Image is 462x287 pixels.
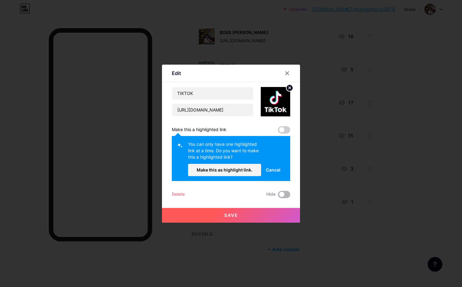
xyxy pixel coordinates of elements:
button: Make this as highlight link. [188,164,261,176]
span: Save [224,213,238,218]
div: Edit [172,70,181,77]
input: Title [172,87,253,100]
img: link_thumbnail [261,87,290,116]
div: You can only have one highlighted link at a time. Do you want to make this a highlighted link? [188,141,261,164]
span: Hide [266,191,275,198]
span: Cancel [266,167,280,173]
div: Make this a highlighted link [172,126,226,134]
div: Delete [172,191,185,198]
button: Save [162,208,300,223]
button: Cancel [261,164,285,176]
input: URL [172,104,253,116]
span: Make this as highlight link. [197,167,252,172]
